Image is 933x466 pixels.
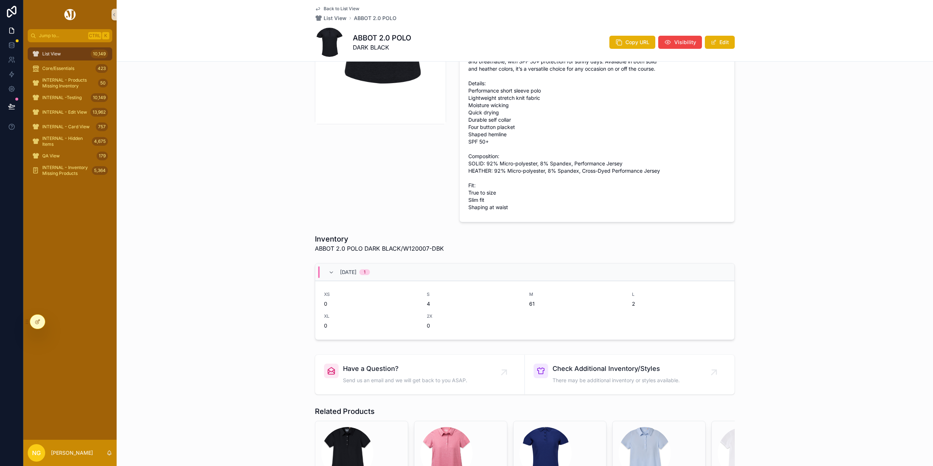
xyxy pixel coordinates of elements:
[658,36,702,49] button: Visibility
[23,42,117,187] div: scrollable content
[364,269,366,275] div: 1
[315,244,444,253] span: ABBOT 2.0 POLO DARK BLACK/W120007-DBK
[96,122,108,131] div: 757
[51,449,93,457] p: [PERSON_NAME]
[28,120,112,133] a: INTERNAL - Card View757
[91,93,108,102] div: 10,149
[90,108,108,117] div: 13,962
[28,47,112,60] a: List View10,149
[42,124,90,130] span: INTERNAL - Card View
[353,33,411,43] h1: ABBOT 2.0 POLO
[92,137,108,146] div: 4,675
[95,64,108,73] div: 423
[340,269,356,276] span: [DATE]
[315,281,734,340] a: XS0S4M61L2XL02X0
[468,43,726,211] span: The Abbot 2.0 Polo is our staple women’s short sleeve polo, featuring a classic self-collar desig...
[88,32,101,39] span: Ctrl
[315,406,375,416] h1: Related Products
[32,449,41,457] span: NG
[103,33,109,39] span: K
[427,322,521,329] span: 0
[324,15,347,22] span: List View
[315,15,347,22] a: List View
[427,300,521,308] span: 4
[91,50,108,58] div: 10,149
[353,43,411,52] span: DARK BLACK
[324,300,418,308] span: 0
[98,79,108,87] div: 50
[42,136,89,147] span: INTERNAL - Hidden Items
[705,36,735,49] button: Edit
[553,377,680,384] span: There may be additional inventory or styles available.
[529,291,623,297] span: M
[529,300,623,308] span: 61
[632,300,726,308] span: 2
[28,135,112,148] a: INTERNAL - Hidden Items4,675
[625,39,649,46] span: Copy URL
[315,6,359,12] a: Back to List View
[39,33,85,39] span: Jump to...
[42,109,87,115] span: INTERNAL - Edit View
[28,62,112,75] a: Core/Essentials423
[28,77,112,90] a: INTERNAL - Products Missing Inventory50
[92,166,108,175] div: 5,364
[525,355,734,394] a: Check Additional Inventory/StylesThere may be additional inventory or styles available.
[28,91,112,104] a: INTERNAL -Testing10,149
[343,364,467,374] span: Have a Question?
[354,15,397,22] a: ABBOT 2.0 POLO
[315,355,525,394] a: Have a Question?Send us an email and we will get back to you ASAP.
[324,291,418,297] span: XS
[315,234,444,244] h1: Inventory
[427,313,521,319] span: 2X
[28,106,112,119] a: INTERNAL - Edit View13,962
[42,165,89,176] span: INTERNAL - Inventory Missing Products
[42,77,95,89] span: INTERNAL - Products Missing Inventory
[343,377,467,384] span: Send us an email and we will get back to you ASAP.
[609,36,655,49] button: Copy URL
[42,95,82,101] span: INTERNAL -Testing
[42,66,74,71] span: Core/Essentials
[674,39,696,46] span: Visibility
[632,291,726,297] span: L
[427,291,521,297] span: S
[97,152,108,160] div: 179
[42,51,61,57] span: List View
[324,6,359,12] span: Back to List View
[42,153,60,159] span: QA View
[28,29,112,42] button: Jump to...CtrlK
[553,364,680,374] span: Check Additional Inventory/Styles
[324,322,418,329] span: 0
[28,164,112,177] a: INTERNAL - Inventory Missing Products5,364
[63,9,77,20] img: App logo
[28,149,112,162] a: QA View179
[324,313,418,319] span: XL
